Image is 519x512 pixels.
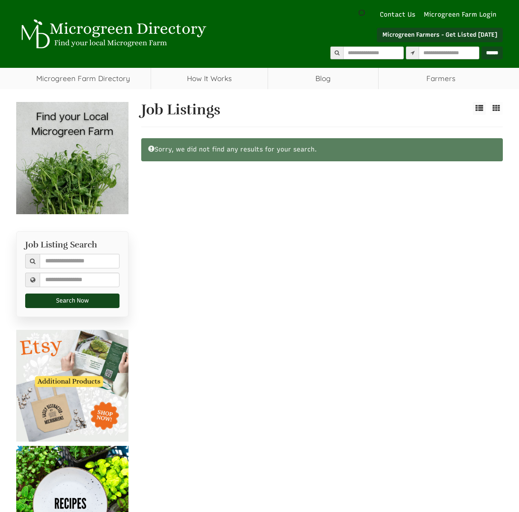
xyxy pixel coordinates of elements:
button: Search Now [25,294,120,308]
img: Banner Ad [16,102,128,214]
a: Contact Us [376,10,420,19]
span: Farmers [379,68,503,89]
a: How It Works [151,68,268,89]
a: Blog [268,68,379,89]
div: Sorry, we did not find any results for your search. [141,138,503,161]
img: Additional Products [16,330,128,442]
h1: Job Listings [141,102,443,118]
img: Microgreen Directory [16,19,208,49]
a: Microgreen Farmers - Get Listed [DATE] [377,28,503,42]
a: Microgreen Farm Login [424,10,501,19]
h3: Job Listing Search [25,240,120,250]
a: Microgreen Farm Directory [16,68,151,89]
